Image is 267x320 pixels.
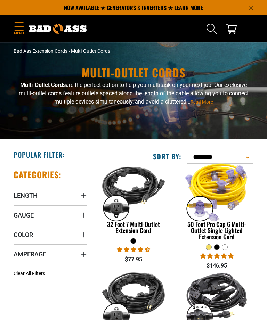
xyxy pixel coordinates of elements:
[180,158,254,224] img: yellow
[14,205,87,225] summary: Gauge
[97,169,170,238] a: black 32 Foot 7 Multi-Outlet Extension Cord
[14,48,253,55] nav: breadcrumbs
[117,246,150,253] span: 4.71 stars
[206,23,217,34] summary: Search
[71,48,110,54] span: Multi-Outlet Cords
[14,211,34,219] span: Gauge
[68,48,70,54] span: ›
[14,150,65,159] h2: Popular Filter:
[14,31,24,36] span: Menu
[180,169,253,244] a: yellow 50 Foot Pro Cap 6 Multi-Outlet Single Lighted Extension Cord
[14,21,24,37] summary: Menu
[97,255,170,264] div: $77.95
[97,221,170,233] div: 32 Foot 7 Multi-Outlet Extension Cord
[14,270,48,277] a: Clear All Filters
[14,271,45,276] span: Clear All Filters
[97,158,170,224] img: black
[14,191,38,199] span: Length
[14,169,62,180] h2: Categories:
[191,99,213,105] span: Read More
[29,24,87,34] img: Bad Ass Extension Cords
[180,221,253,240] div: 50 Foot Pro Cap 6 Multi-Outlet Single Lighted Extension Cord
[14,244,87,264] summary: Amperage
[14,48,67,54] a: Bad Ass Extension Cords
[14,225,87,244] summary: Color
[19,82,249,105] span: are the perfect option to help you multitask on your next job. Our exclusive multi-outlet cords f...
[14,250,46,258] span: Amperage
[14,186,87,205] summary: Length
[14,231,33,239] span: Color
[153,152,181,161] label: Sort by:
[14,67,253,78] h1: Multi-Outlet Cords
[200,253,234,259] span: 4.80 stars
[180,262,253,270] div: $146.95
[20,82,66,88] b: Multi-Outlet Cords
